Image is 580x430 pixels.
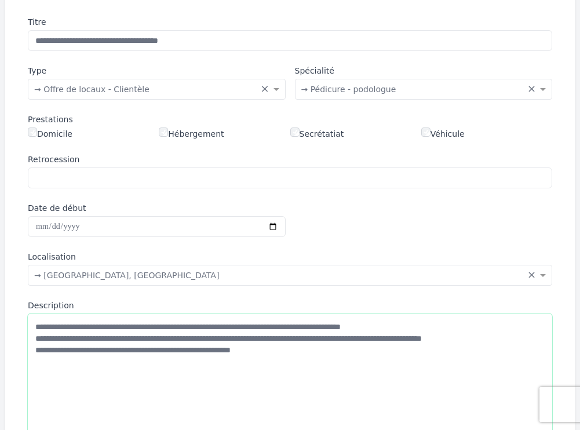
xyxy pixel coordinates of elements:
[527,83,537,95] span: Clear all
[290,127,344,140] label: Secrétatiat
[159,127,168,137] input: Hébergement
[28,202,286,214] label: Date de début
[28,300,552,311] label: Description
[159,127,224,140] label: Hébergement
[295,65,553,76] label: Spécialité
[28,16,552,28] label: Titre
[28,154,552,165] label: Retrocession
[28,65,286,76] label: Type
[421,127,431,137] input: Véhicule
[28,251,552,263] label: Localisation
[527,269,537,281] span: Clear all
[261,83,271,95] span: Clear all
[28,127,37,137] input: Domicile
[421,127,465,140] label: Véhicule
[28,127,72,140] label: Domicile
[28,114,552,125] div: Prestations
[290,127,300,137] input: Secrétatiat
